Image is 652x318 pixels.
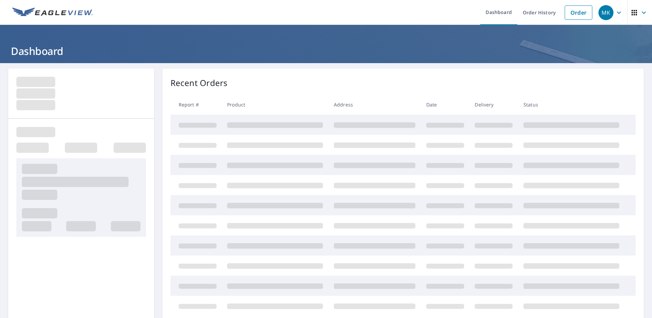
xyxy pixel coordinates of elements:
th: Address [328,95,421,115]
th: Delivery [469,95,518,115]
th: Date [421,95,470,115]
h1: Dashboard [8,44,644,58]
th: Report # [171,95,222,115]
th: Product [222,95,328,115]
a: Order [565,5,592,20]
div: MK [598,5,613,20]
p: Recent Orders [171,77,228,89]
img: EV Logo [12,8,93,18]
th: Status [518,95,625,115]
